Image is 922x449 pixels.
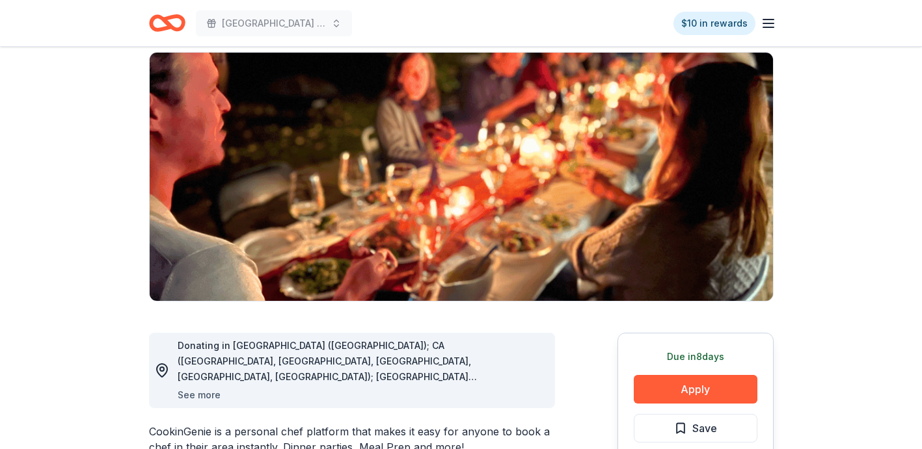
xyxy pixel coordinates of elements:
[634,414,757,443] button: Save
[178,387,221,403] button: See more
[634,349,757,365] div: Due in 8 days
[149,8,185,38] a: Home
[222,16,326,31] span: [GEOGRAPHIC_DATA] Back to School FUNdraiser!
[634,375,757,404] button: Apply
[673,12,755,35] a: $10 in rewards
[196,10,352,36] button: [GEOGRAPHIC_DATA] Back to School FUNdraiser!
[692,420,717,437] span: Save
[150,53,773,301] img: Image for CookinGenie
